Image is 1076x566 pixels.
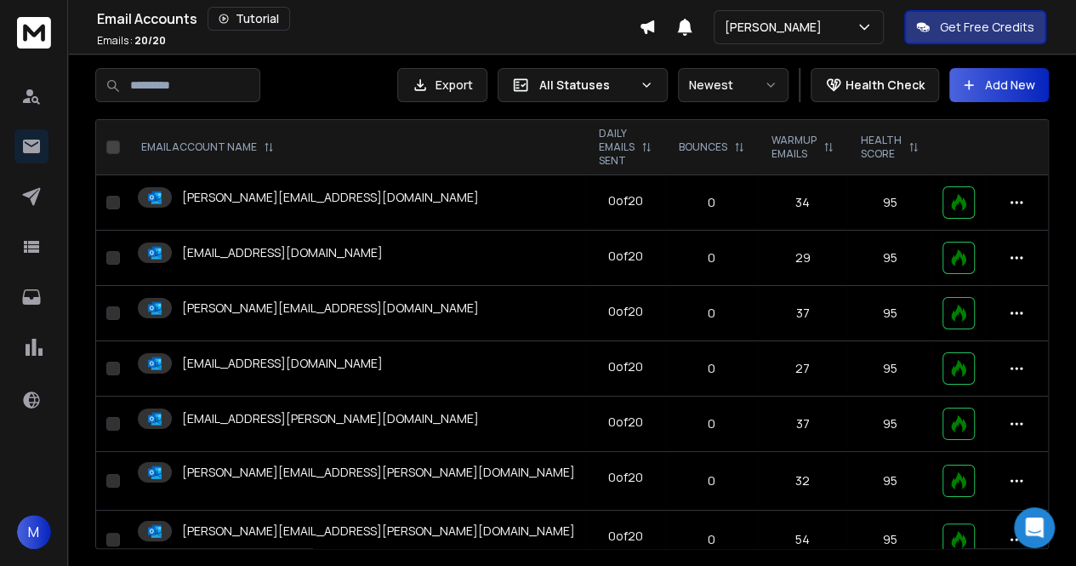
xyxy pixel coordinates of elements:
div: 0 of 20 [608,414,643,431]
div: Email Accounts [97,7,639,31]
td: 95 [847,286,932,341]
button: Get Free Credits [904,10,1046,44]
td: 95 [847,397,932,452]
div: 0 of 20 [608,358,643,375]
td: 34 [758,175,847,231]
td: 29 [758,231,847,286]
p: 0 [675,305,748,322]
p: [EMAIL_ADDRESS][DOMAIN_NAME] [182,244,383,261]
p: Emails : [97,34,166,48]
div: Open Intercom Messenger [1014,507,1055,548]
p: BOUNCES [679,140,727,154]
td: 27 [758,341,847,397]
p: [PERSON_NAME][EMAIL_ADDRESS][DOMAIN_NAME] [182,189,479,206]
p: [EMAIL_ADDRESS][DOMAIN_NAME] [182,355,383,372]
div: 0 of 20 [608,303,643,320]
button: Tutorial [208,7,290,31]
p: 0 [675,415,748,432]
p: 0 [675,531,748,548]
p: HEALTH SCORE [861,134,902,161]
p: [PERSON_NAME] [725,19,828,36]
span: 20 / 20 [134,33,166,48]
button: Newest [678,68,788,102]
td: 32 [758,452,847,511]
p: [EMAIL_ADDRESS][PERSON_NAME][DOMAIN_NAME] [182,410,479,427]
div: 0 of 20 [608,528,643,545]
p: Get Free Credits [940,19,1034,36]
td: 37 [758,397,847,452]
p: 0 [675,360,748,377]
td: 37 [758,286,847,341]
button: Export [397,68,487,102]
button: M [17,515,51,549]
div: 0 of 20 [608,248,643,265]
p: [PERSON_NAME][EMAIL_ADDRESS][PERSON_NAME][DOMAIN_NAME] [182,464,575,481]
p: 0 [675,194,748,211]
p: 0 [675,249,748,266]
p: [PERSON_NAME][EMAIL_ADDRESS][PERSON_NAME][DOMAIN_NAME] [182,523,575,540]
div: 0 of 20 [608,192,643,209]
button: Health Check [811,68,939,102]
div: EMAIL ACCOUNT NAME [141,140,274,154]
div: 0 of 20 [608,469,643,486]
td: 95 [847,175,932,231]
p: DAILY EMAILS SENT [599,127,635,168]
td: 95 [847,341,932,397]
p: All Statuses [539,77,633,94]
button: Add New [949,68,1049,102]
p: 0 [675,472,748,489]
p: WARMUP EMAILS [771,134,817,161]
td: 95 [847,452,932,511]
p: [PERSON_NAME][EMAIL_ADDRESS][DOMAIN_NAME] [182,300,479,317]
p: Health Check [845,77,925,94]
td: 95 [847,231,932,286]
